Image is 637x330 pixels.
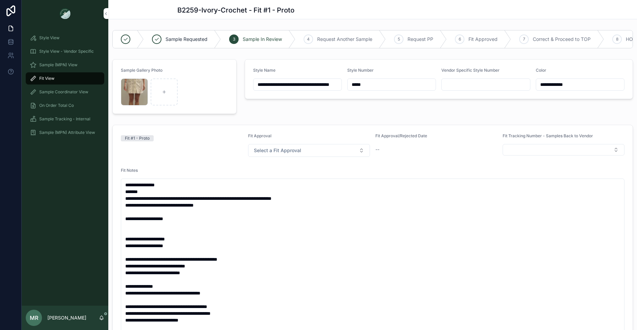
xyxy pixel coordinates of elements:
span: Request PP [408,36,433,43]
span: Request Another Sample [317,36,372,43]
button: Select Button [248,144,370,157]
span: Style View - Vendor Specific [39,49,94,54]
div: Fit #1 - Proto [125,135,150,141]
span: 5 [398,37,400,42]
span: Sample Tracking - Internal [39,116,90,122]
span: 4 [307,37,310,42]
span: Sample In Review [243,36,282,43]
span: Style Number [347,68,374,73]
span: Fit Approved [468,36,498,43]
span: Sample Requested [166,36,207,43]
span: Vendor Specific Style Number [441,68,500,73]
a: Sample (MPN) View [26,59,104,71]
span: Fit View [39,76,54,81]
span: 7 [523,37,525,42]
a: Sample Tracking - Internal [26,113,104,125]
span: Sample Gallery Photo [121,68,162,73]
span: Color [536,68,546,73]
span: On Order Total Co [39,103,74,108]
span: Sample (MPN) Attribute View [39,130,95,135]
a: Style View - Vendor Specific [26,45,104,57]
button: Select Button [503,144,624,156]
p: [PERSON_NAME] [47,314,86,321]
span: Sample Coordinator View [39,89,88,95]
span: MR [30,314,38,322]
span: Fit Approval/Rejected Date [375,133,427,138]
span: Fit Approval [248,133,271,138]
span: Sample (MPN) View [39,62,78,68]
span: 6 [459,37,461,42]
a: Sample Coordinator View [26,86,104,98]
span: Fit Notes [121,168,138,173]
span: Style Name [253,68,276,73]
a: On Order Total Co [26,99,104,112]
h1: B2259-Ivory-Crochet - Fit #1 - Proto [177,5,294,15]
span: Style View [39,35,60,41]
span: 3 [233,37,235,42]
div: scrollable content [22,27,108,147]
a: Fit View [26,72,104,85]
img: App logo [60,8,70,19]
span: Correct & Proceed to TOP [533,36,591,43]
span: 8 [616,37,618,42]
a: Style View [26,32,104,44]
a: Sample (MPN) Attribute View [26,126,104,139]
span: Fit Tracking Number - Samples Back to Vendor [503,133,593,138]
span: -- [375,146,379,153]
span: Select a Fit Approval [254,147,301,154]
